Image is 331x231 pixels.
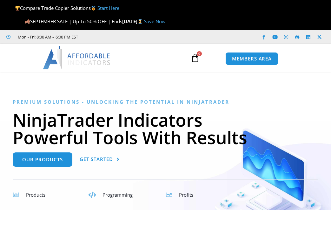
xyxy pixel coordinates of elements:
[91,6,96,10] img: 🥇
[43,46,111,69] img: LogoAI | Affordable Indicators – NinjaTrader
[144,18,166,24] a: Save Now
[138,19,142,24] img: ⌛
[13,111,318,146] h1: NinjaTrader Indicators Powerful Tools With Results
[25,19,30,24] img: 🍂
[181,49,209,67] a: 0
[15,5,119,11] span: Compare Trade Copier Solutions
[26,192,45,198] span: Products
[13,152,72,167] a: Our Products
[25,18,122,24] span: SEPTEMBER SALE | Up To 50% OFF | Ends
[80,157,113,162] span: Get Started
[80,152,120,167] a: Get Started
[225,52,278,65] a: MEMBERS AREA
[83,34,178,40] iframe: Customer reviews powered by Trustpilot
[13,99,318,105] h6: Premium Solutions - Unlocking the Potential in NinjaTrader
[122,18,144,24] strong: [DATE]
[15,6,20,10] img: 🏆
[16,33,78,41] span: Mon - Fri: 8:00 AM – 6:00 PM EST
[232,56,272,61] span: MEMBERS AREA
[22,157,63,162] span: Our Products
[103,192,133,198] span: Programming
[97,5,119,11] a: Start Here
[179,192,193,198] span: Profits
[197,51,202,56] span: 0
